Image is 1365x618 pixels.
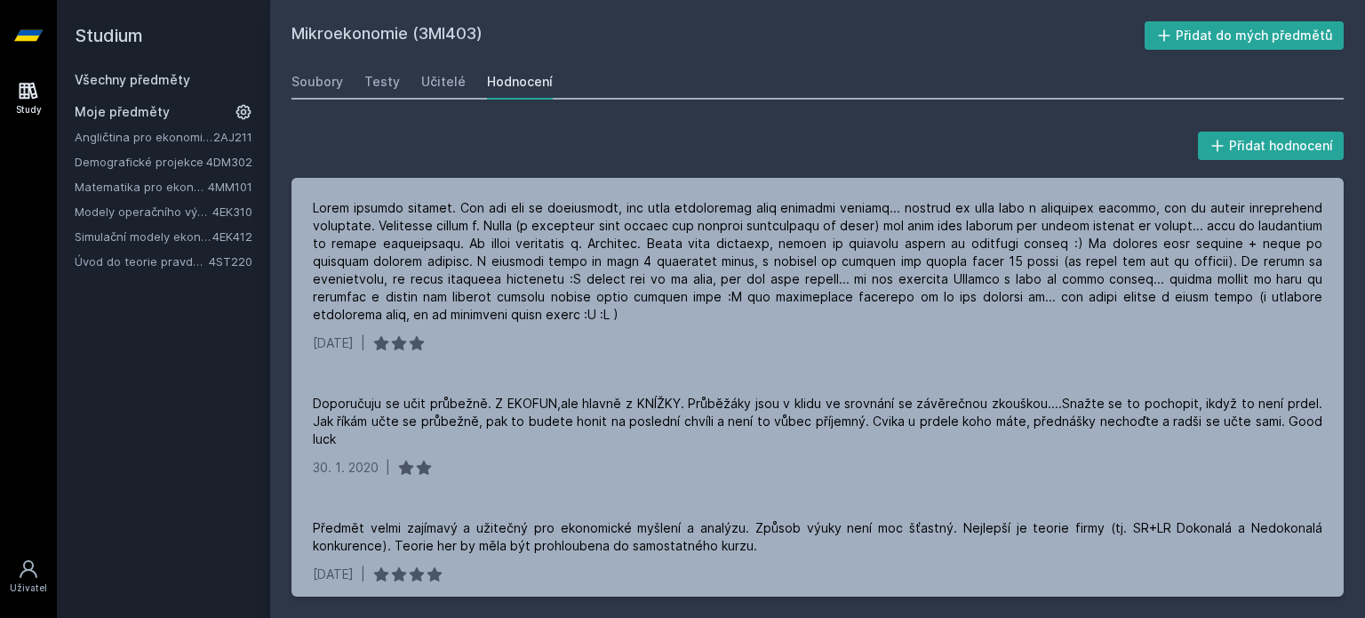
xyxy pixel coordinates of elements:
a: 4ST220 [209,254,252,269]
div: | [361,334,365,352]
a: 4MM101 [208,180,252,194]
a: Modely operačního výzkumu [75,203,212,221]
a: 4EK412 [212,229,252,244]
a: Uživatel [4,550,53,604]
div: Doporučuju se učit průbežně. Z EKOFUN,ale hlavně z KNÍŽKY. Průběžáky jsou v klidu ve srovnání se ... [313,395,1322,448]
a: Hodnocení [487,64,553,100]
a: Simulační modely ekonomických procesů [75,228,212,245]
a: Study [4,71,53,125]
div: Uživatel [10,582,47,595]
a: Všechny předměty [75,72,190,87]
div: Soubory [291,73,343,91]
div: 30. 1. 2020 [313,459,379,477]
a: Testy [364,64,400,100]
div: | [361,566,365,583]
a: Učitelé [421,64,466,100]
a: Angličtina pro ekonomická studia 1 (B2/C1) [75,128,213,146]
div: | [386,459,390,477]
span: Moje předměty [75,103,170,121]
div: [DATE] [313,566,354,583]
div: [DATE] [313,334,354,352]
a: Demografické projekce [75,153,206,171]
a: 2AJ211 [213,130,252,144]
button: Přidat hodnocení [1198,132,1345,160]
div: Lorem ipsumdo sitamet. Con adi eli se doeiusmodt, inc utla etdoloremag aliq enimadmi veniamq... n... [313,199,1322,324]
a: Soubory [291,64,343,100]
a: Úvod do teorie pravděpodobnosti a matematické statistiky [75,253,209,270]
div: Předmět velmi zajímavý a užitečný pro ekonomické myšlení a analýzu. Způsob výuky není moc šťastný... [313,519,1322,555]
h2: Mikroekonomie (3MI403) [291,21,1145,50]
a: Matematika pro ekonomy [75,178,208,196]
a: 4DM302 [206,155,252,169]
div: Study [16,103,42,116]
a: 4EK310 [212,205,252,219]
div: Hodnocení [487,73,553,91]
div: Testy [364,73,400,91]
button: Přidat do mých předmětů [1145,21,1345,50]
div: Učitelé [421,73,466,91]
